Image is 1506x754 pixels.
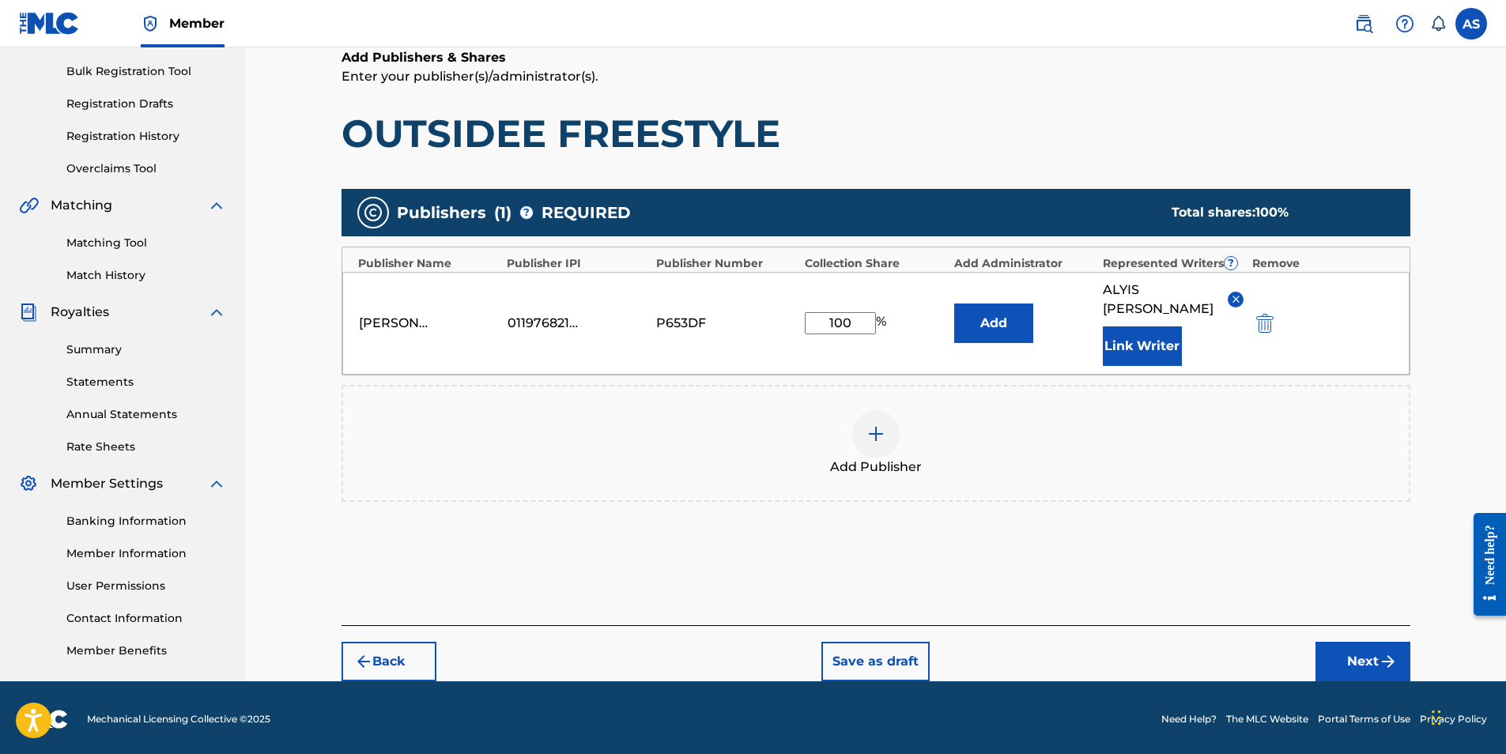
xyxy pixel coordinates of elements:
[66,160,226,177] a: Overclaims Tool
[397,201,486,224] span: Publishers
[66,643,226,659] a: Member Benefits
[66,545,226,562] a: Member Information
[66,374,226,390] a: Statements
[66,513,226,530] a: Banking Information
[207,303,226,322] img: expand
[19,12,80,35] img: MLC Logo
[656,255,798,272] div: Publisher Number
[342,110,1410,157] h1: OUTSIDEE FREESTYLE
[66,235,226,251] a: Matching Tool
[876,312,890,334] span: %
[866,424,885,443] img: add
[354,652,373,671] img: 7ee5dd4eb1f8a8e3ef2f.svg
[1420,712,1487,726] a: Privacy Policy
[494,201,511,224] span: ( 1 )
[19,474,38,493] img: Member Settings
[507,255,648,272] div: Publisher IPI
[1172,203,1379,222] div: Total shares:
[1427,678,1506,754] iframe: Chat Widget
[542,201,631,224] span: REQUIRED
[1103,255,1244,272] div: Represented Writers
[1161,712,1217,726] a: Need Help?
[364,203,383,222] img: publishers
[358,255,500,272] div: Publisher Name
[342,67,1410,86] p: Enter your publisher(s)/administrator(s).
[830,458,922,477] span: Add Publisher
[87,712,270,726] span: Mechanical Licensing Collective © 2025
[66,610,226,627] a: Contact Information
[66,63,226,80] a: Bulk Registration Tool
[1348,8,1380,40] a: Public Search
[954,303,1033,343] button: Add
[1255,205,1289,220] span: 100 %
[51,196,112,215] span: Matching
[1455,8,1487,40] div: User Menu
[66,406,226,423] a: Annual Statements
[1230,293,1242,305] img: remove-from-list-button
[66,341,226,358] a: Summary
[19,303,38,322] img: Royalties
[520,206,533,219] span: ?
[1225,257,1237,270] span: ?
[66,128,226,145] a: Registration History
[821,642,930,681] button: Save as draft
[19,196,39,215] img: Matching
[66,578,226,594] a: User Permissions
[1389,8,1421,40] div: Help
[141,14,160,33] img: Top Rightsholder
[1318,712,1410,726] a: Portal Terms of Use
[1256,314,1274,333] img: 12a2ab48e56ec057fbd8.svg
[207,474,226,493] img: expand
[51,303,109,322] span: Royalties
[1395,14,1414,33] img: help
[1103,281,1216,319] span: ALYIS [PERSON_NAME]
[805,255,946,272] div: Collection Share
[66,439,226,455] a: Rate Sheets
[1252,255,1394,272] div: Remove
[1379,652,1398,671] img: f7272a7cc735f4ea7f67.svg
[342,642,436,681] button: Back
[66,267,226,284] a: Match History
[954,255,1096,272] div: Add Administrator
[1430,16,1446,32] div: Notifications
[342,48,1410,67] h6: Add Publishers & Shares
[207,196,226,215] img: expand
[66,96,226,112] a: Registration Drafts
[51,474,163,493] span: Member Settings
[1315,642,1410,681] button: Next
[1354,14,1373,33] img: search
[169,14,225,32] span: Member
[1103,326,1182,366] button: Link Writer
[1432,694,1441,741] div: Drag
[1226,712,1308,726] a: The MLC Website
[1462,501,1506,628] iframe: Resource Center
